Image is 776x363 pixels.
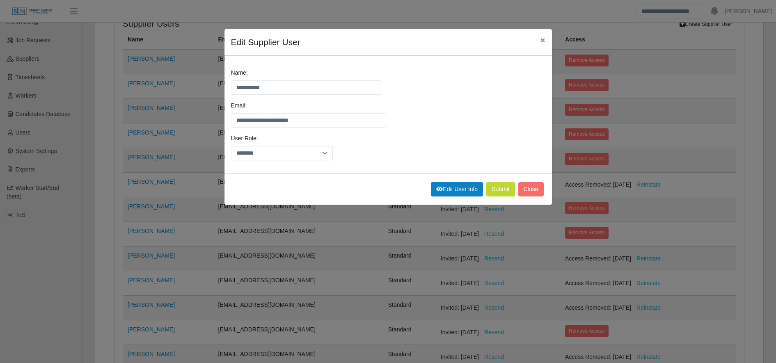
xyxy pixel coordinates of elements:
label: User Role: [231,134,258,143]
button: Close [518,182,544,196]
span: × [540,35,545,45]
h4: Edit Supplier User [231,36,300,49]
button: Close [533,29,552,51]
a: Edit User Info [431,182,483,196]
button: Submit [486,182,515,196]
label: Email: [231,101,247,110]
label: Name: [231,68,248,77]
